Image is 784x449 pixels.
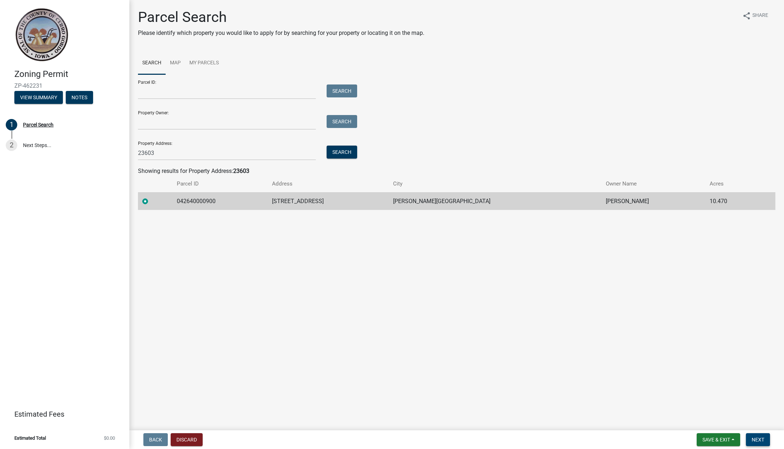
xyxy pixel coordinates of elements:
th: Owner Name [601,175,705,192]
td: 042640000900 [172,192,268,210]
span: Estimated Total [14,436,46,440]
th: Address [268,175,389,192]
p: Please identify which property you would like to apply for by searching for your property or loca... [138,29,424,37]
th: City [389,175,601,192]
span: Next [752,437,764,443]
th: Parcel ID [172,175,268,192]
button: Search [327,146,357,159]
span: Share [752,12,768,20]
td: [PERSON_NAME][GEOGRAPHIC_DATA] [389,192,601,210]
a: My Parcels [185,52,223,75]
th: Acres [705,175,758,192]
button: Next [746,433,770,446]
strong: 23603 [233,168,249,174]
button: Notes [66,91,93,104]
span: Back [149,437,162,443]
button: Discard [171,433,203,446]
button: shareShare [737,9,774,23]
h4: Zoning Permit [14,69,124,79]
span: ZP-462231 [14,82,115,89]
h1: Parcel Search [138,9,424,26]
button: Search [327,84,357,97]
td: 10.470 [705,192,758,210]
button: Search [327,115,357,128]
wm-modal-confirm: Summary [14,95,63,101]
td: [PERSON_NAME] [601,192,705,210]
div: 2 [6,139,17,151]
button: Back [143,433,168,446]
i: share [742,12,751,20]
img: Cerro Gordo County, Iowa [14,8,69,61]
a: Map [166,52,185,75]
span: $0.00 [104,436,115,440]
td: [STREET_ADDRESS] [268,192,389,210]
a: Estimated Fees [6,407,118,421]
div: Showing results for Property Address: [138,167,775,175]
button: Save & Exit [697,433,740,446]
a: Search [138,52,166,75]
wm-modal-confirm: Notes [66,95,93,101]
span: Save & Exit [702,437,730,443]
button: View Summary [14,91,63,104]
div: 1 [6,119,17,130]
div: Parcel Search [23,122,54,127]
